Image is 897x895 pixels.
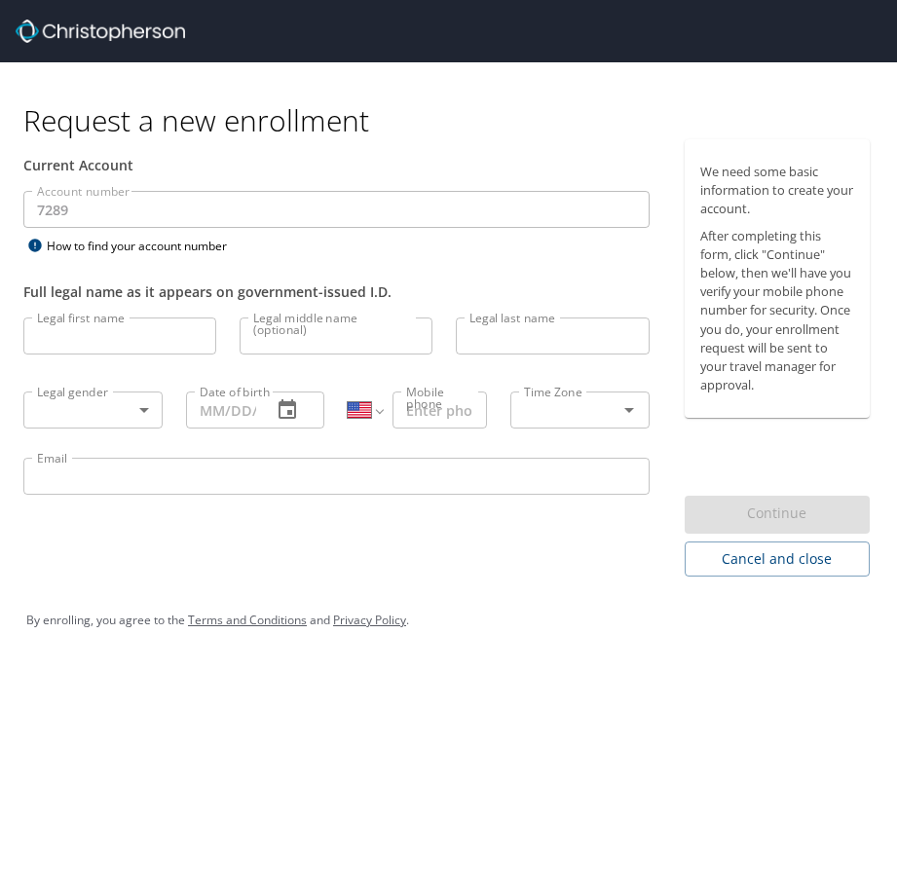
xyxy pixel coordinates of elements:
[23,234,267,258] div: How to find your account number
[188,612,307,628] a: Terms and Conditions
[23,101,885,139] h1: Request a new enrollment
[616,396,643,424] button: Open
[23,281,650,302] div: Full legal name as it appears on government-issued I.D.
[26,596,871,645] div: By enrolling, you agree to the and .
[16,19,185,43] img: cbt logo
[700,163,854,219] p: We need some basic information to create your account.
[685,541,870,578] button: Cancel and close
[23,392,163,429] div: ​
[186,392,257,429] input: MM/DD/YYYY
[392,392,487,429] input: Enter phone number
[23,155,650,175] div: Current Account
[333,612,406,628] a: Privacy Policy
[700,547,854,572] span: Cancel and close
[700,227,854,395] p: After completing this form, click "Continue" below, then we'll have you verify your mobile phone ...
